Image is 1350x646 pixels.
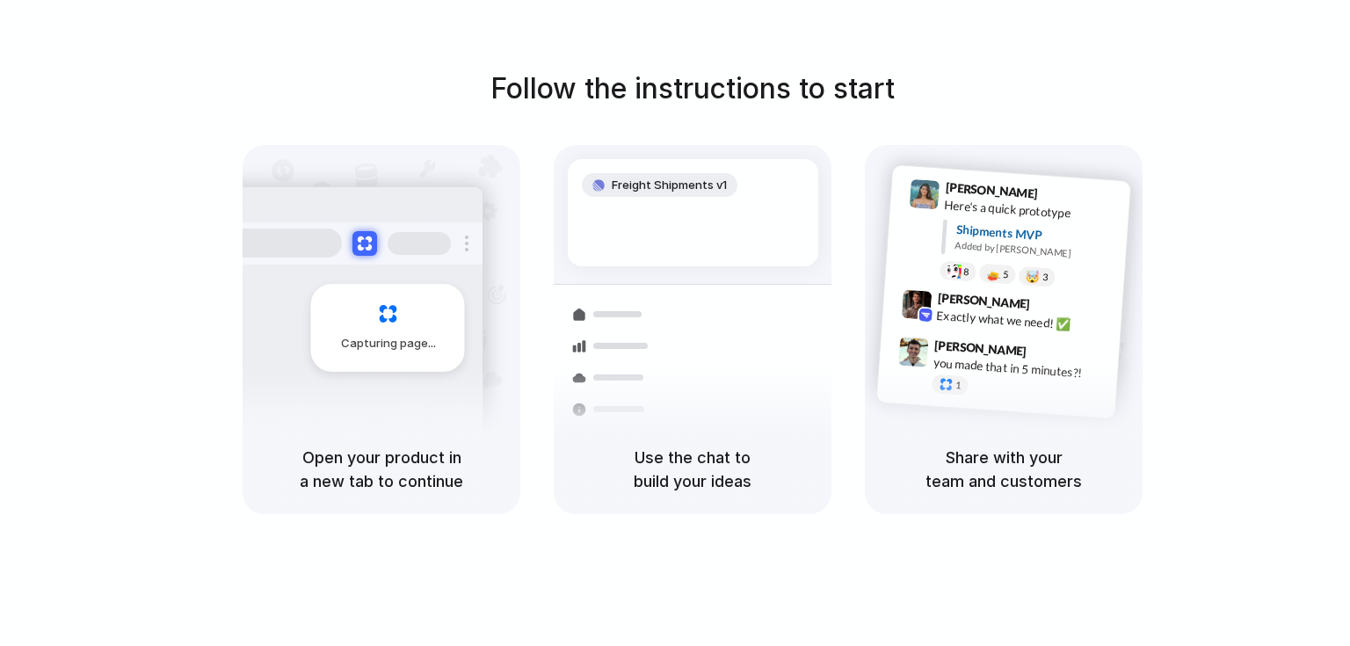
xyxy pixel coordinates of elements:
[1003,269,1009,279] span: 5
[1035,296,1071,317] span: 9:42 AM
[936,306,1112,336] div: Exactly what we need! ✅
[955,381,962,390] span: 1
[341,335,439,352] span: Capturing page
[264,446,499,493] h5: Open your product in a new tab to continue
[934,335,1027,360] span: [PERSON_NAME]
[954,238,1116,264] div: Added by [PERSON_NAME]
[963,266,969,276] span: 8
[955,220,1118,249] div: Shipments MVP
[1032,344,1068,365] span: 9:47 AM
[612,177,727,194] span: Freight Shipments v1
[490,68,895,110] h1: Follow the instructions to start
[575,446,810,493] h5: Use the chat to build your ideas
[945,178,1038,203] span: [PERSON_NAME]
[944,195,1120,225] div: Here's a quick prototype
[933,353,1108,383] div: you made that in 5 minutes?!
[937,287,1030,313] span: [PERSON_NAME]
[1043,185,1079,207] span: 9:41 AM
[1042,272,1049,282] span: 3
[1026,270,1041,283] div: 🤯
[886,446,1121,493] h5: Share with your team and customers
